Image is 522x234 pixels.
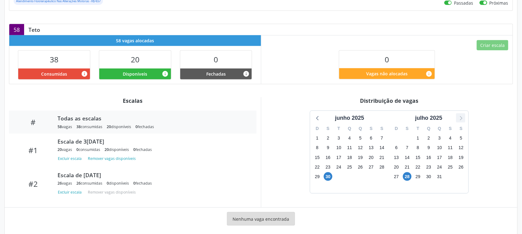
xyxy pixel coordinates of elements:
span: quarta-feira, 16 de julho de 2025 [425,153,433,162]
div: consumidas [76,124,102,129]
div: S [445,124,456,133]
div: Q [434,124,445,133]
div: disponíveis [107,181,129,186]
span: segunda-feira, 21 de julho de 2025 [403,163,412,171]
span: sexta-feira, 6 de junho de 2025 [367,134,375,143]
div: vagas [58,181,72,186]
span: quarta-feira, 25 de junho de 2025 [345,163,354,171]
span: terça-feira, 22 de julho de 2025 [414,163,422,171]
div: fechadas [135,124,154,129]
span: domingo, 20 de julho de 2025 [392,163,401,171]
div: #1 [13,146,53,155]
span: 26 [76,181,81,186]
span: terça-feira, 24 de junho de 2025 [335,163,343,171]
span: sábado, 26 de julho de 2025 [457,163,465,171]
button: Excluir escala [58,188,84,196]
span: quarta-feira, 30 de julho de 2025 [425,172,433,181]
button: Excluir escala [58,154,84,163]
span: quarta-feira, 9 de julho de 2025 [425,144,433,152]
span: 20 [131,54,139,65]
span: Fechadas [206,71,226,77]
i: Quantidade de vagas restantes do teto de vagas [426,70,433,77]
span: domingo, 15 de junho de 2025 [313,153,322,162]
div: julho 2025 [413,114,445,122]
span: sábado, 19 de julho de 2025 [457,153,465,162]
span: quinta-feira, 3 de julho de 2025 [435,134,444,143]
div: 58 [9,24,24,35]
span: sexta-feira, 20 de junho de 2025 [367,153,375,162]
div: #2 [13,179,53,188]
div: consumidas [76,181,102,186]
span: sexta-feira, 13 de junho de 2025 [367,144,375,152]
span: 0 [385,54,389,65]
span: quinta-feira, 19 de junho de 2025 [356,153,365,162]
div: # [13,118,53,127]
span: quarta-feira, 11 de junho de 2025 [345,144,354,152]
span: quinta-feira, 17 de julho de 2025 [435,153,444,162]
span: 0 [133,181,135,186]
div: Todas as escalas [58,115,248,122]
span: domingo, 6 de julho de 2025 [392,144,401,152]
div: T [413,124,423,133]
i: Vagas alocadas e sem marcações associadas que tiveram sua disponibilidade fechada [243,70,250,77]
div: S [402,124,413,133]
span: domingo, 22 de junho de 2025 [313,163,322,171]
div: Escalas [9,97,257,104]
span: sexta-feira, 18 de julho de 2025 [446,153,455,162]
div: disponíveis [105,147,129,152]
div: 58 vagas alocadas [9,35,261,46]
span: quarta-feira, 2 de julho de 2025 [425,134,433,143]
span: Consumidas [41,71,67,77]
span: quinta-feira, 5 de junho de 2025 [356,134,365,143]
span: 0 [214,54,218,65]
div: Q [344,124,355,133]
span: domingo, 27 de julho de 2025 [392,172,401,181]
span: terça-feira, 10 de junho de 2025 [335,144,343,152]
div: disponíveis [107,124,131,129]
div: Escala de 3[DATE] [58,138,248,145]
span: 20 [58,147,62,152]
span: 58 [58,124,62,129]
span: terça-feira, 1 de julho de 2025 [414,134,422,143]
div: Q [423,124,434,133]
div: S [377,124,387,133]
div: Distribuição de vagas [266,97,513,104]
div: Q [355,124,366,133]
span: quarta-feira, 4 de junho de 2025 [345,134,354,143]
span: sexta-feira, 25 de julho de 2025 [446,163,455,171]
div: S [323,124,334,133]
span: segunda-feira, 9 de junho de 2025 [324,144,332,152]
span: Disponíveis [123,71,147,77]
div: junho 2025 [333,114,367,122]
span: terça-feira, 17 de junho de 2025 [335,153,343,162]
span: 38 [76,124,81,129]
span: sexta-feira, 4 de julho de 2025 [446,134,455,143]
div: vagas [58,124,72,129]
div: fechadas [133,181,152,186]
span: segunda-feira, 23 de junho de 2025 [324,163,332,171]
div: Escala de [DATE] [58,172,248,178]
span: sábado, 5 de julho de 2025 [457,134,465,143]
span: sábado, 7 de junho de 2025 [378,134,386,143]
span: 0 [107,181,109,186]
span: 0 [76,147,79,152]
i: Vagas alocadas e sem marcações associadas [162,70,169,77]
button: Remover vagas disponíveis [85,154,138,163]
div: S [456,124,467,133]
div: T [333,124,344,133]
span: terça-feira, 3 de junho de 2025 [335,134,343,143]
span: quarta-feira, 23 de julho de 2025 [425,163,433,171]
span: terça-feira, 8 de julho de 2025 [414,144,422,152]
span: sexta-feira, 11 de julho de 2025 [446,144,455,152]
span: sexta-feira, 27 de junho de 2025 [367,163,375,171]
span: 0 [135,124,138,129]
div: S [366,124,377,133]
div: Teto [24,26,45,33]
span: sábado, 28 de junho de 2025 [378,163,386,171]
span: 38 [50,54,58,65]
span: segunda-feira, 16 de junho de 2025 [324,153,332,162]
span: domingo, 13 de julho de 2025 [392,153,401,162]
span: segunda-feira, 28 de julho de 2025 [403,172,412,181]
span: terça-feira, 29 de julho de 2025 [414,172,422,181]
span: 26 [58,181,62,186]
